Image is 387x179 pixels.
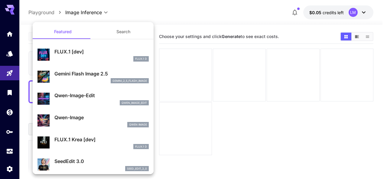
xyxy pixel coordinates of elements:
[37,111,149,130] div: Qwen-ImageQwen Image
[37,68,149,86] div: Gemini Flash Image 2.5gemini_2_5_flash_image
[135,57,147,61] p: FLUX.1 D
[93,24,154,39] button: Search
[54,114,149,121] p: Qwen-Image
[135,145,147,149] p: FLUX.1 D
[33,24,93,39] button: Featured
[129,123,147,127] p: Qwen Image
[127,167,147,171] p: seed_edit_3_0
[37,133,149,152] div: FLUX.1 Krea [dev]FLUX.1 D
[54,70,149,77] p: Gemini Flash Image 2.5
[37,46,149,64] div: FLUX.1 [dev]FLUX.1 D
[37,89,149,108] div: Qwen-Image-Editqwen_image_edit
[54,136,149,143] p: FLUX.1 Krea [dev]
[54,92,149,99] p: Qwen-Image-Edit
[54,48,149,55] p: FLUX.1 [dev]
[122,101,147,105] p: qwen_image_edit
[112,79,147,83] p: gemini_2_5_flash_image
[37,155,149,174] div: SeedEdit 3.0seed_edit_3_0
[54,158,149,165] p: SeedEdit 3.0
